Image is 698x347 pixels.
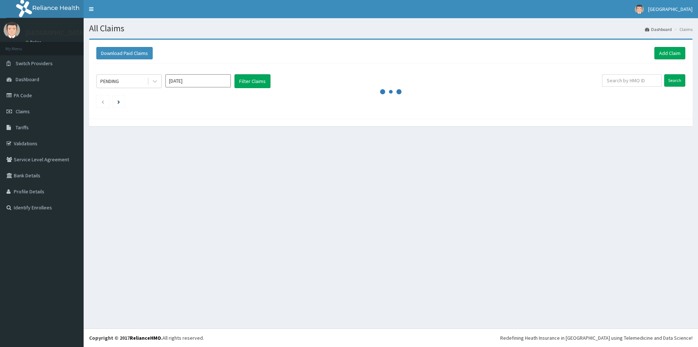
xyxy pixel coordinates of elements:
div: Redefining Heath Insurance in [GEOGRAPHIC_DATA] using Telemedicine and Data Science! [500,334,693,342]
span: Claims [16,108,30,115]
span: [GEOGRAPHIC_DATA] [648,6,693,12]
a: Online [25,40,43,45]
input: Search [664,74,685,87]
footer: All rights reserved. [84,328,698,347]
span: Tariffs [16,124,29,131]
a: Dashboard [645,26,672,32]
h1: All Claims [89,24,693,33]
strong: Copyright © 2017 . [89,335,163,341]
button: Download Paid Claims [96,47,153,59]
a: RelianceHMO [130,335,161,341]
img: User Image [4,22,20,38]
button: Filter Claims [234,74,270,88]
div: PENDING [100,78,119,85]
svg: audio-loading [380,81,402,103]
input: Select Month and Year [165,74,231,87]
img: User Image [635,5,644,14]
li: Claims [673,26,693,32]
a: Previous page [101,98,104,105]
span: Switch Providers [16,60,53,67]
a: Add Claim [654,47,685,59]
a: Next page [117,98,120,105]
p: [GEOGRAPHIC_DATA] [25,29,85,36]
span: Dashboard [16,76,39,83]
input: Search by HMO ID [602,74,662,87]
